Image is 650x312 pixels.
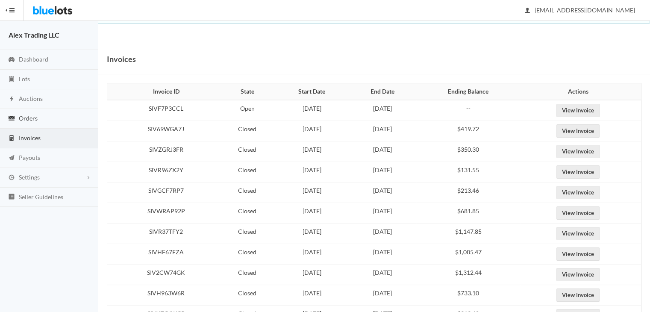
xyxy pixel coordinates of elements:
td: [DATE] [275,100,349,121]
th: End Date [349,83,416,100]
span: Auctions [19,95,43,102]
td: [DATE] [275,285,349,306]
td: Closed [220,224,275,244]
a: View Invoice [556,124,600,138]
ion-icon: speedometer [7,56,16,64]
td: [DATE] [349,244,416,265]
span: Payouts [19,154,40,161]
td: $1,312.44 [416,265,520,285]
td: [DATE] [349,203,416,224]
a: View Invoice [556,247,600,261]
td: $1,147.85 [416,224,520,244]
td: [DATE] [275,265,349,285]
span: Orders [19,115,38,122]
td: Closed [220,285,275,306]
ion-icon: person [523,7,532,15]
th: Invoice ID [107,83,220,100]
td: [DATE] [275,162,349,182]
td: $213.46 [416,182,520,203]
td: [DATE] [275,141,349,162]
ion-icon: cash [7,115,16,123]
td: [DATE] [349,162,416,182]
td: $733.10 [416,285,520,306]
td: SIVWRAP92P [107,203,220,224]
td: [DATE] [349,141,416,162]
td: Closed [220,265,275,285]
th: State [220,83,275,100]
a: View Invoice [556,227,600,240]
td: Closed [220,121,275,141]
td: [DATE] [275,121,349,141]
td: $350.30 [416,141,520,162]
td: $131.55 [416,162,520,182]
td: Open [220,100,275,121]
td: [DATE] [275,244,349,265]
span: Lots [19,75,30,82]
ion-icon: cog [7,174,16,182]
a: View Invoice [556,288,600,302]
th: Actions [520,83,641,100]
td: SIVR96ZX2Y [107,162,220,182]
span: Seller Guidelines [19,193,63,200]
td: SIVF7P3CCL [107,100,220,121]
a: View Invoice [556,104,600,117]
a: View Invoice [556,268,600,281]
ion-icon: clipboard [7,76,16,84]
span: Dashboard [19,56,48,63]
td: $419.72 [416,121,520,141]
td: [DATE] [349,182,416,203]
a: View Invoice [556,186,600,199]
td: Closed [220,244,275,265]
td: [DATE] [349,100,416,121]
a: View Invoice [556,206,600,220]
th: Start Date [275,83,349,100]
td: [DATE] [349,224,416,244]
a: View Invoice [556,145,600,158]
td: Closed [220,203,275,224]
span: [EMAIL_ADDRESS][DOMAIN_NAME] [525,6,635,14]
ion-icon: calculator [7,135,16,143]
span: Invoices [19,134,41,141]
td: $1,085.47 [416,244,520,265]
ion-icon: flash [7,95,16,103]
td: Closed [220,182,275,203]
ion-icon: paper plane [7,154,16,162]
td: SIVR37TFY2 [107,224,220,244]
td: SIV2CW74GK [107,265,220,285]
ion-icon: list box [7,193,16,201]
td: [DATE] [349,265,416,285]
a: View Invoice [556,165,600,179]
td: SIVH963W6R [107,285,220,306]
td: Closed [220,162,275,182]
td: Closed [220,141,275,162]
td: [DATE] [349,121,416,141]
td: SIVHF67FZA [107,244,220,265]
td: $681.85 [416,203,520,224]
td: SIVGCF7RP7 [107,182,220,203]
td: [DATE] [275,203,349,224]
td: [DATE] [349,285,416,306]
td: SIV69WGA7J [107,121,220,141]
strong: Alex Trading LLC [9,31,59,39]
span: Settings [19,174,40,181]
h1: Invoices [107,53,136,65]
td: [DATE] [275,182,349,203]
td: -- [416,100,520,121]
th: Ending Balance [416,83,520,100]
td: [DATE] [275,224,349,244]
td: SIVZGRJ3FR [107,141,220,162]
